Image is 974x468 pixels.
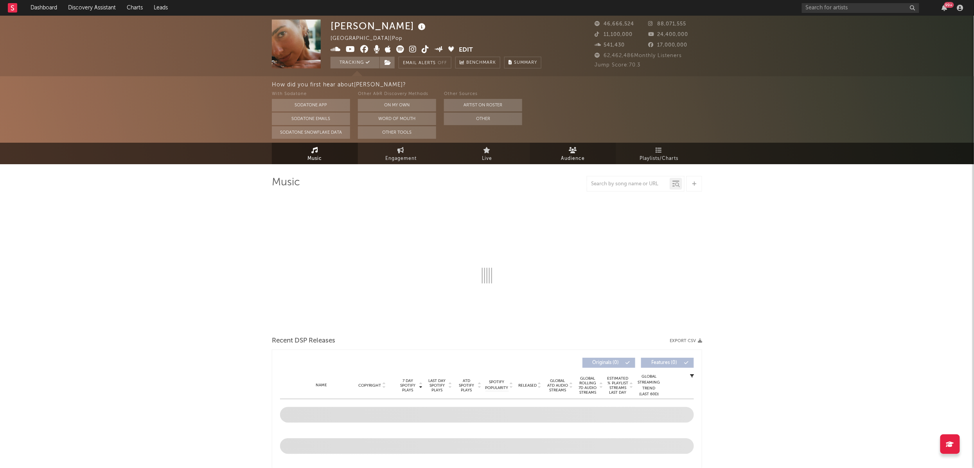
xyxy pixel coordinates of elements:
[455,57,500,68] a: Benchmark
[588,360,624,365] span: Originals ( 0 )
[459,45,473,55] button: Edit
[466,58,496,68] span: Benchmark
[607,376,629,395] span: Estimated % Playlist Streams Last Day
[438,61,447,65] em: Off
[444,113,522,125] button: Other
[530,143,616,164] a: Audience
[595,63,640,68] span: Jump Score: 70.3
[272,336,335,346] span: Recent DSP Releases
[385,154,417,163] span: Engagement
[514,61,537,65] span: Summary
[444,143,530,164] a: Live
[272,126,350,139] button: Sodatone Snowflake Data
[308,154,322,163] span: Music
[331,57,379,68] button: Tracking
[444,99,522,111] button: Artist on Roster
[582,358,635,368] button: Originals(0)
[587,181,670,187] input: Search by song name or URL
[399,57,451,68] button: Email AlertsOff
[358,143,444,164] a: Engagement
[272,113,350,125] button: Sodatone Emails
[649,43,688,48] span: 17,000,000
[595,43,625,48] span: 541,430
[595,32,633,37] span: 11,100,000
[944,2,954,8] div: 99 +
[640,154,679,163] span: Playlists/Charts
[358,113,436,125] button: Word Of Mouth
[485,379,509,391] span: Spotify Popularity
[358,126,436,139] button: Other Tools
[518,383,537,388] span: Released
[646,360,682,365] span: Features ( 0 )
[456,378,477,393] span: ATD Spotify Plays
[427,378,447,393] span: Last Day Spotify Plays
[561,154,585,163] span: Audience
[331,20,428,32] div: [PERSON_NAME]
[296,382,347,388] div: Name
[649,22,686,27] span: 88,071,555
[577,376,598,395] span: Global Rolling 7D Audio Streams
[444,90,522,99] div: Other Sources
[504,57,541,68] button: Summary
[272,99,350,111] button: Sodatone App
[637,374,661,397] div: Global Streaming Trend (Last 60D)
[272,143,358,164] a: Music
[802,3,919,13] input: Search for artists
[397,378,418,393] span: 7 Day Spotify Plays
[331,34,412,43] div: [GEOGRAPHIC_DATA] | Pop
[272,80,974,90] div: How did you first hear about [PERSON_NAME] ?
[616,143,702,164] a: Playlists/Charts
[358,383,381,388] span: Copyright
[358,99,436,111] button: On My Own
[358,90,436,99] div: Other A&R Discovery Methods
[482,154,492,163] span: Live
[641,358,694,368] button: Features(0)
[670,339,702,343] button: Export CSV
[595,22,634,27] span: 46,666,524
[649,32,688,37] span: 24,400,000
[272,90,350,99] div: With Sodatone
[547,378,568,393] span: Global ATD Audio Streams
[942,5,947,11] button: 99+
[595,53,682,58] span: 62,462,486 Monthly Listeners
